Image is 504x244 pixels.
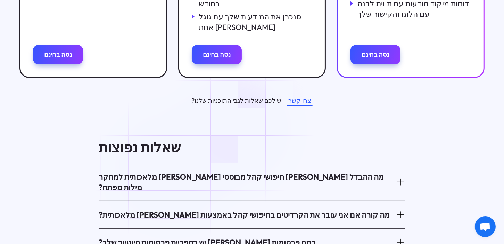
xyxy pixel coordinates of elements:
font: נסה בחינם [362,50,389,58]
font: מה ההבדל [PERSON_NAME] חיפושי קהל מבוססי [PERSON_NAME] מלאכותית למחקר מילות מפתח? [99,172,384,192]
font: יש לכם שאלות לגבי התוכניות שלנו? [191,96,283,104]
a: נסה בחינם [192,45,242,64]
a: נסה בחינם [33,45,83,64]
font: סנכרן את המודעות שלך עם גוגל [PERSON_NAME] אחת [199,12,301,32]
font: צרו קשר [288,96,311,104]
font: שאלות נפוצות [99,139,181,156]
a: פתח צ'אט [475,216,496,237]
a: צרו קשר [287,95,313,106]
font: נסה בחינם [44,50,72,58]
a: נסה בחינם [350,45,400,64]
font: נסה בחינם [203,50,231,58]
font: מה קורה אם אני עובר את הקרדיטים בחיפושי קהל באמצעות [PERSON_NAME] מלאכותית? [99,210,390,220]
